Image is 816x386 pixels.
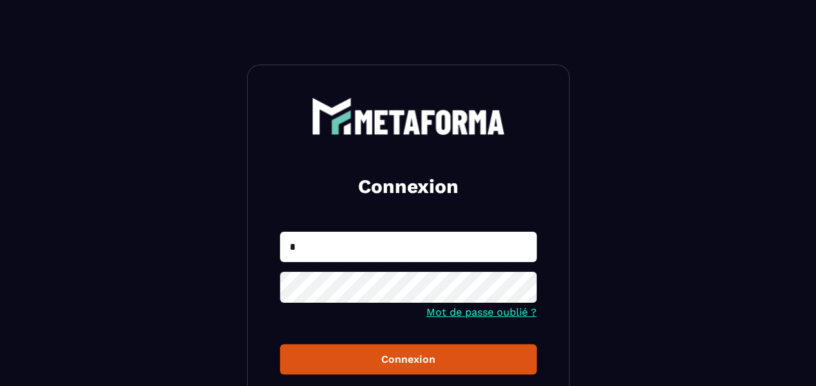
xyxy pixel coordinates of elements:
button: Connexion [280,344,537,374]
div: Connexion [290,353,526,365]
a: Mot de passe oublié ? [426,306,537,318]
img: logo [312,97,505,135]
h2: Connexion [295,174,521,199]
a: logo [280,97,537,135]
